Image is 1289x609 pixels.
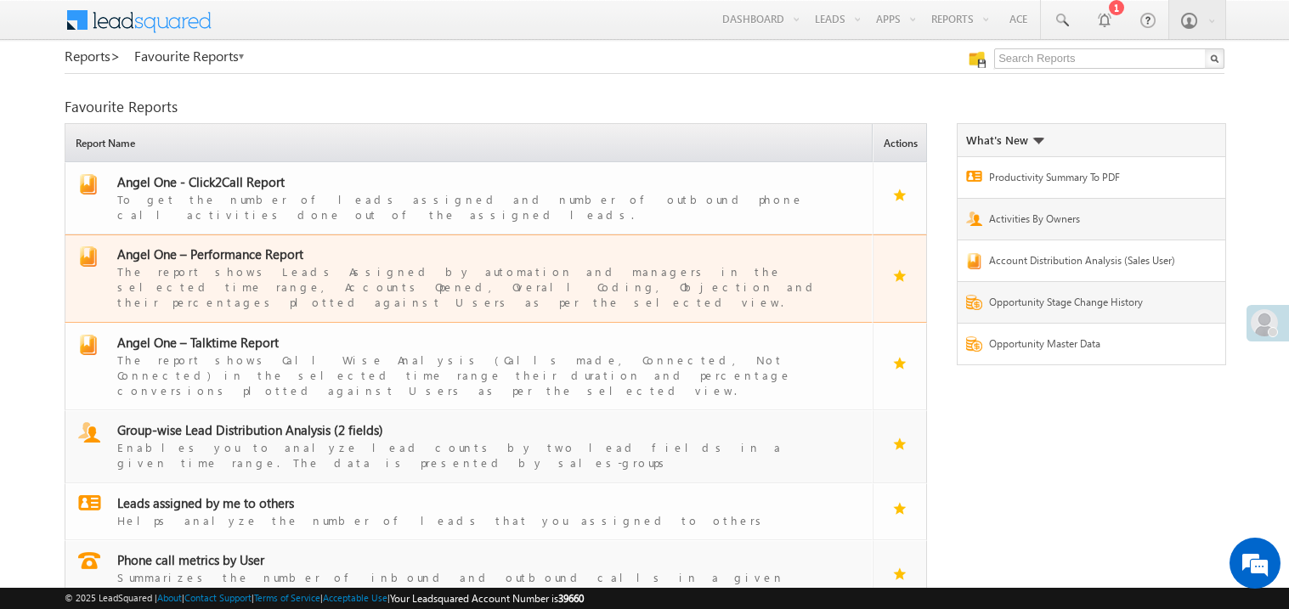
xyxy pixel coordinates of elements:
a: Acceptable Use [323,592,387,603]
a: Reports> [65,48,121,64]
span: Group-wise Lead Distribution Analysis (2 fields) [117,421,383,438]
img: Manage all your saved reports! [969,51,986,68]
div: What's New [966,133,1044,148]
a: Productivity Summary To PDF [989,170,1188,189]
div: The report shows Call Wise Analysis (Calls made, Connected, Not Connected) in the selected time r... [117,351,841,398]
a: Favourite Reports [134,48,246,64]
div: Helps analyze the number of leads that you assigned to others [117,511,841,528]
a: report Angel One – Performance ReportThe report shows Leads Assigned by automation and managers i... [74,246,865,310]
span: Leads assigned by me to others [117,494,294,511]
span: Phone call metrics by User [117,551,264,568]
a: report Phone call metrics by UserSummarizes the number of inbound and outbound calls in a given t... [74,552,865,601]
img: report [78,246,99,267]
a: report Leads assigned by me to othersHelps analyze the number of leads that you assigned to others [74,495,865,528]
img: Report [966,295,982,310]
a: Opportunity Stage Change History [989,295,1188,314]
img: report [78,552,100,569]
a: Terms of Service [254,592,320,603]
a: Activities By Owners [989,211,1188,231]
div: The report shows Leads Assigned by automation and managers in the selected time range, Accounts O... [117,262,841,310]
img: Report [966,336,982,352]
a: About [157,592,182,603]
div: To get the number of leads assigned and number of outbound phone call activities done out of the ... [117,190,841,223]
img: report [78,422,100,443]
img: Report [966,211,982,226]
div: Favourite Reports [65,99,1224,115]
img: report [78,495,101,510]
img: Report [966,171,982,182]
a: report Angel One - Click2Call ReportTo get the number of leads assigned and number of outbound ph... [74,174,865,223]
span: Angel One – Talktime Report [117,334,279,351]
a: Account Distribution Analysis (Sales User) [989,253,1188,273]
a: Opportunity Master Data [989,336,1188,356]
div: Summarizes the number of inbound and outbound calls in a given timeperiod by users [117,568,841,601]
span: Actions [878,127,926,161]
a: report Group-wise Lead Distribution Analysis (2 fields)Enables you to analyze lead counts by two ... [74,422,865,471]
div: Enables you to analyze lead counts by two lead fields in a given time range. The data is presente... [117,438,841,471]
span: © 2025 LeadSquared | | | | | [65,590,584,606]
img: report [78,335,99,355]
span: Report Name [70,127,872,161]
input: Search Reports [994,48,1224,69]
span: > [110,46,121,65]
span: Angel One – Performance Report [117,245,303,262]
img: What's new [1032,138,1044,144]
span: 39660 [558,592,584,605]
img: Report [966,253,982,269]
img: report [78,174,99,195]
a: report Angel One – Talktime ReportThe report shows Call Wise Analysis (Calls made, Connected, Not... [74,335,865,398]
a: Contact Support [184,592,252,603]
span: Your Leadsquared Account Number is [390,592,584,605]
span: Angel One - Click2Call Report [117,173,285,190]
